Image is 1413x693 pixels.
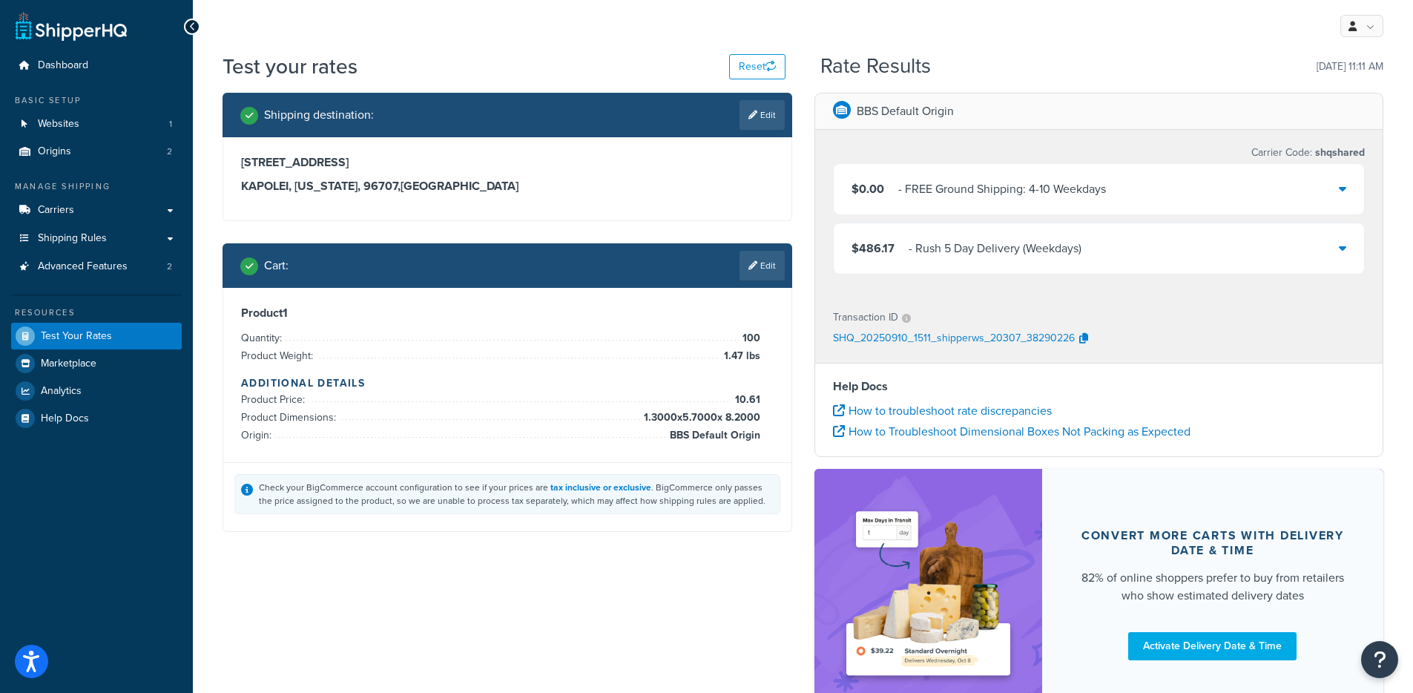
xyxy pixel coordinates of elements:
div: 82% of online shoppers prefer to buy from retailers who show estimated delivery dates [1078,569,1348,605]
span: Analytics [41,385,82,398]
h4: Help Docs [833,378,1366,395]
div: Check your BigCommerce account configuration to see if your prices are . BigCommerce only passes ... [259,481,774,508]
a: Edit [740,251,785,280]
a: How to Troubleshoot Dimensional Boxes Not Packing as Expected [833,423,1190,440]
span: BBS Default Origin [666,427,760,444]
span: Dashboard [38,59,88,72]
a: Help Docs [11,405,182,432]
div: Manage Shipping [11,180,182,193]
span: 100 [739,329,760,347]
span: 1.3000 x 5.7000 x 8.2000 [640,409,760,427]
span: $486.17 [852,240,895,257]
span: Advanced Features [38,260,128,273]
h3: Product 1 [241,306,774,321]
a: Edit [740,100,785,130]
span: Product Price: [241,392,309,407]
h2: Shipping destination : [264,108,374,122]
a: tax inclusive or exclusive [550,481,651,494]
div: Basic Setup [11,94,182,107]
span: $0.00 [852,180,884,197]
a: Websites1 [11,111,182,138]
span: Carriers [38,204,74,217]
a: Advanced Features2 [11,253,182,280]
h2: Rate Results [820,55,931,78]
li: Advanced Features [11,253,182,280]
span: Origins [38,145,71,158]
span: Marketplace [41,358,96,370]
p: [DATE] 11:11 AM [1317,56,1383,77]
span: 1 [169,118,172,131]
a: Origins2 [11,138,182,165]
a: Dashboard [11,52,182,79]
div: - FREE Ground Shipping: 4-10 Weekdays [898,179,1106,200]
a: Test Your Rates [11,323,182,349]
span: Product Dimensions: [241,410,340,425]
a: Activate Delivery Date & Time [1128,632,1297,660]
div: Convert more carts with delivery date & time [1078,528,1348,558]
p: SHQ_20250910_1511_shipperws_20307_38290226 [833,328,1075,350]
p: Carrier Code: [1251,142,1365,163]
a: How to troubleshoot rate discrepancies [833,402,1052,419]
li: Origins [11,138,182,165]
button: Open Resource Center [1361,641,1398,678]
button: Reset [729,54,785,79]
span: Websites [38,118,79,131]
span: Quantity: [241,330,286,346]
h1: Test your rates [223,52,358,81]
div: Resources [11,306,182,319]
span: 2 [167,145,172,158]
h3: KAPOLEI, [US_STATE], 96707 , [GEOGRAPHIC_DATA] [241,179,774,194]
a: Shipping Rules [11,225,182,252]
span: 2 [167,260,172,273]
h4: Additional Details [241,375,774,391]
span: Test Your Rates [41,330,112,343]
span: shqshared [1312,145,1365,160]
p: Transaction ID [833,307,898,328]
h3: [STREET_ADDRESS] [241,155,774,170]
a: Analytics [11,378,182,404]
span: Origin: [241,427,275,443]
p: BBS Default Origin [857,101,954,122]
h2: Cart : [264,259,289,272]
span: Product Weight: [241,348,317,364]
li: Websites [11,111,182,138]
div: - Rush 5 Day Delivery (Weekdays) [909,238,1081,259]
span: 1.47 lbs [720,347,760,365]
span: Shipping Rules [38,232,107,245]
a: Carriers [11,197,182,224]
a: Marketplace [11,350,182,377]
span: Help Docs [41,413,89,425]
span: 10.61 [731,391,760,409]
